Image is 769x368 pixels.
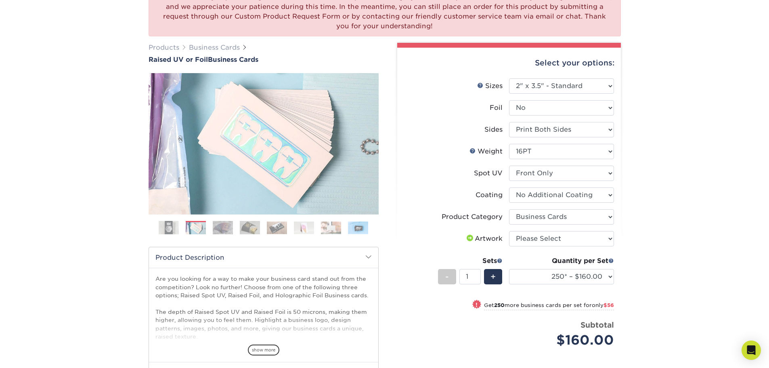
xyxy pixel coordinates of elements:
img: Business Cards 04 [240,221,260,235]
span: Raised UV or Foil [149,56,208,63]
div: Foil [490,103,503,113]
span: + [490,271,496,283]
div: Product Category [442,212,503,222]
img: Business Cards 07 [321,221,341,234]
img: Business Cards 05 [267,221,287,234]
span: $56 [603,302,614,308]
span: only [592,302,614,308]
div: Quantity per Set [509,256,614,266]
div: Coating [476,190,503,200]
div: Sizes [477,81,503,91]
div: Weight [469,147,503,156]
div: Artwork [465,234,503,244]
div: Open Intercom Messenger [742,341,761,360]
div: $160.00 [515,330,614,350]
img: Business Cards 01 [159,218,179,238]
img: Business Cards 03 [213,221,233,235]
a: Business Cards [189,44,240,51]
iframe: Google Customer Reviews [2,343,69,365]
h1: Business Cards [149,56,379,63]
span: ! [476,301,478,309]
span: - [445,271,449,283]
strong: Subtotal [580,320,614,329]
img: Raised UV or Foil 02 [149,64,379,223]
div: Spot UV [474,168,503,178]
span: show more [248,345,279,355]
h2: Product Description [149,247,378,268]
img: Business Cards 08 [348,221,368,234]
small: Get more business cards per set for [484,302,614,310]
a: Products [149,44,179,51]
img: Business Cards 06 [294,221,314,234]
img: Business Cards 02 [186,221,206,236]
div: Sets [438,256,503,266]
div: Select your options: [404,48,614,78]
a: Raised UV or FoilBusiness Cards [149,56,379,63]
div: Sides [484,125,503,135]
strong: 250 [494,302,505,308]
